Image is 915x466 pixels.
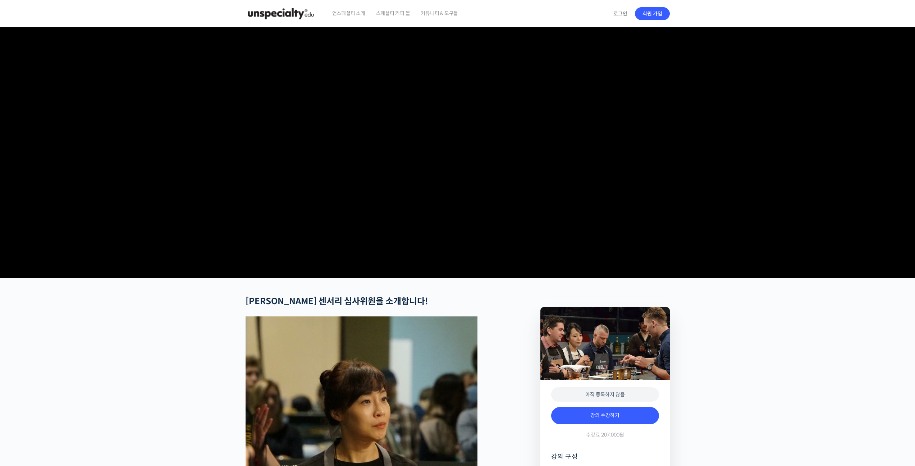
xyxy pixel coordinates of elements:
[635,7,670,20] a: 회원 가입
[609,5,632,22] a: 로그인
[551,407,659,424] a: 강의 수강하기
[246,296,428,307] strong: [PERSON_NAME] 센서리 심사위원을 소개합니다!
[586,431,624,438] span: 수강료 207,000원
[551,387,659,402] div: 아직 등록하지 않음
